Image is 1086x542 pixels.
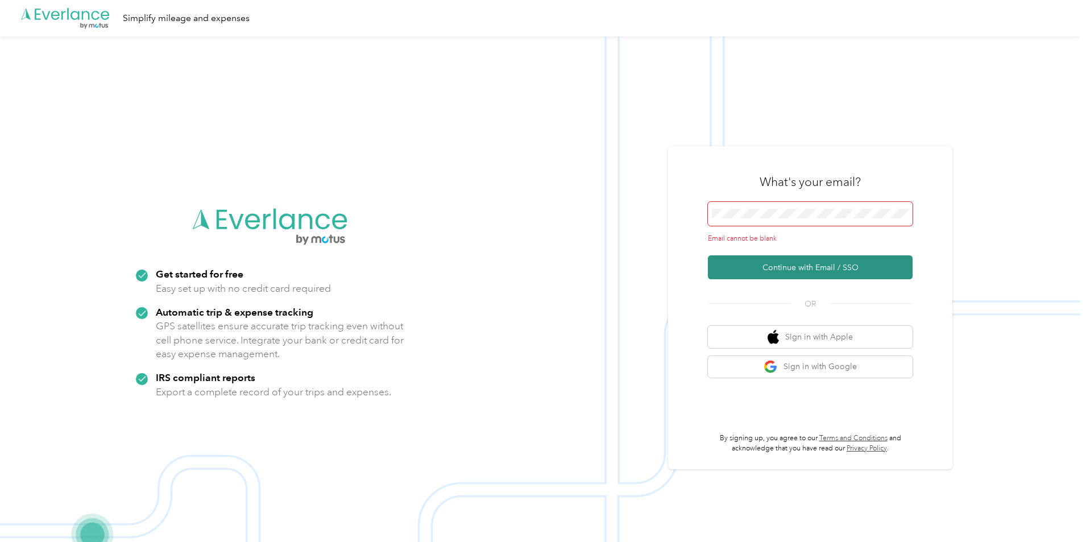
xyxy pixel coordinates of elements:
[123,11,250,26] div: Simplify mileage and expenses
[847,444,887,453] a: Privacy Policy
[768,330,779,344] img: apple logo
[764,360,778,374] img: google logo
[156,319,404,361] p: GPS satellites ensure accurate trip tracking even without cell phone service. Integrate your bank...
[760,174,861,190] h3: What's your email?
[156,268,243,280] strong: Get started for free
[819,434,888,442] a: Terms and Conditions
[708,326,913,348] button: apple logoSign in with Apple
[708,255,913,279] button: Continue with Email / SSO
[790,298,830,310] span: OR
[156,371,255,383] strong: IRS compliant reports
[708,234,913,244] div: Email cannot be blank
[156,282,331,296] p: Easy set up with no credit card required
[708,356,913,378] button: google logoSign in with Google
[708,433,913,453] p: By signing up, you agree to our and acknowledge that you have read our .
[156,385,391,399] p: Export a complete record of your trips and expenses.
[156,306,313,318] strong: Automatic trip & expense tracking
